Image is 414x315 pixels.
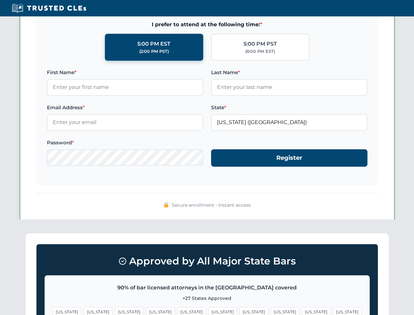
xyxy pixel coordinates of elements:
[47,114,203,131] input: Enter your email
[47,104,203,112] label: Email Address
[53,295,362,302] p: +27 States Approved
[137,40,170,48] div: 5:00 PM EST
[47,139,203,147] label: Password
[164,202,169,207] img: 🔒
[211,69,367,76] label: Last Name
[245,48,275,55] div: (8:00 PM EST)
[211,79,367,95] input: Enter your last name
[172,201,251,209] span: Secure enrollment • Instant access
[211,104,367,112] label: State
[10,3,88,13] img: Trusted CLEs
[139,48,169,55] div: (2:00 PM PST)
[211,149,367,167] button: Register
[45,252,370,270] h3: Approved by All Major State Bars
[47,79,203,95] input: Enter your first name
[47,20,367,29] span: I prefer to attend at the following time:
[211,114,367,131] input: Florida (FL)
[53,283,362,292] p: 90% of bar licensed attorneys in the [GEOGRAPHIC_DATA] covered
[47,69,203,76] label: First Name
[244,40,277,48] div: 5:00 PM PST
